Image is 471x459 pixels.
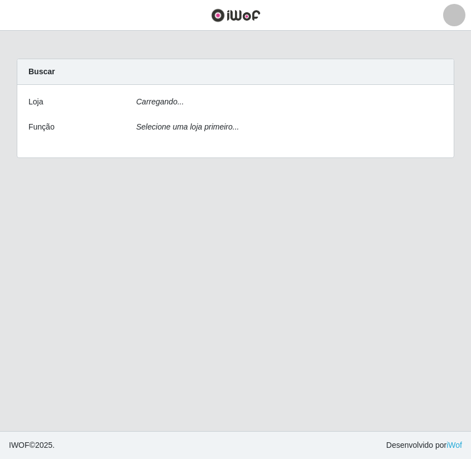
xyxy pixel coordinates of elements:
span: IWOF [9,441,30,450]
span: Desenvolvido por [386,439,462,451]
strong: Buscar [28,67,55,76]
label: Função [28,121,55,133]
a: iWof [446,441,462,450]
label: Loja [28,96,43,108]
img: CoreUI Logo [211,8,261,22]
i: Selecione uma loja primeiro... [136,122,239,131]
i: Carregando... [136,97,184,106]
span: © 2025 . [9,439,55,451]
